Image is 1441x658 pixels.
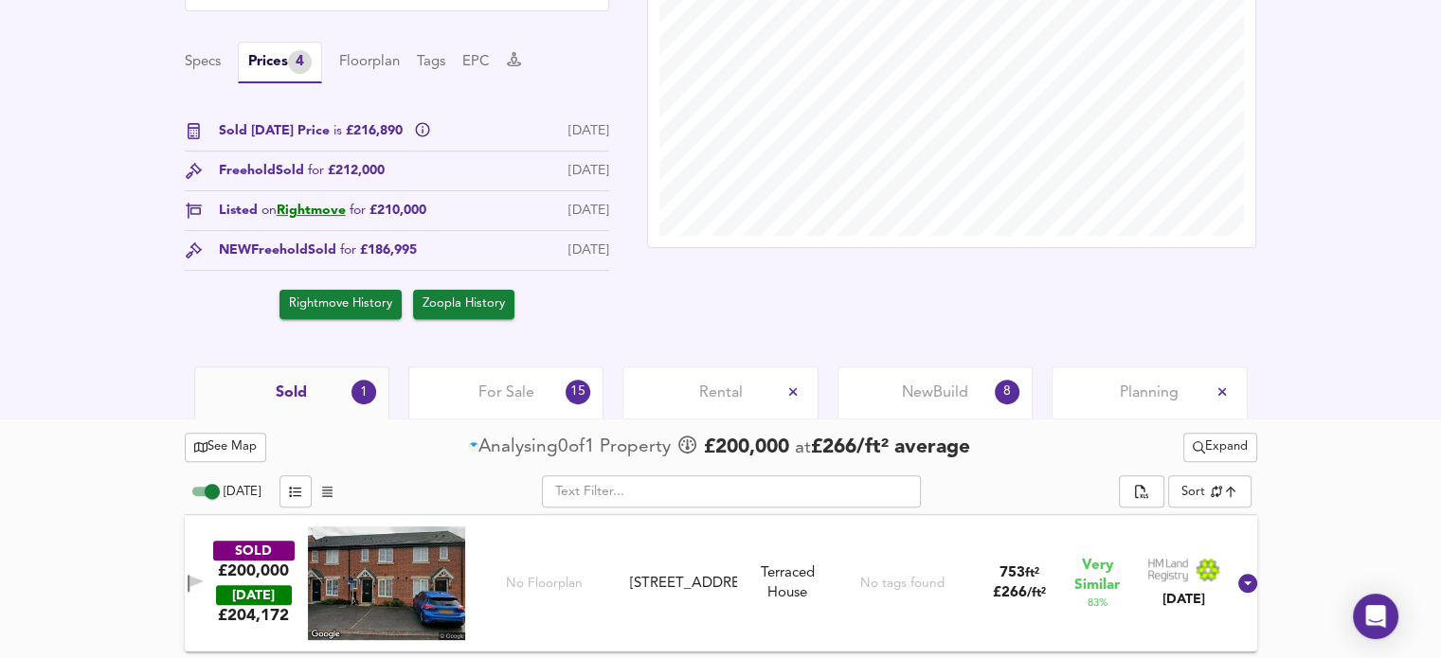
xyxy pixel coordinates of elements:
div: split button [1183,433,1257,462]
div: [DATE] [1147,590,1221,609]
span: Sold [DATE] Price £216,890 [219,121,406,141]
span: Listed £210,000 [219,201,426,221]
div: [DATE] [568,201,609,221]
div: 4 [288,50,312,74]
span: Zoopla History [423,293,505,315]
span: / ft² [1027,587,1046,599]
button: See Map [185,433,267,462]
div: SOLD£200,000 [DATE]£204,172No Floorplan[STREET_ADDRESS]Terraced HouseNo tags found753ft²£266/ft²V... [185,515,1257,651]
button: Prices4 [238,42,322,83]
span: Sold £212,000 [276,161,385,181]
button: Rightmove History [279,290,402,319]
div: of Propert y [469,435,675,460]
span: New Build [902,382,968,403]
div: split button [1119,475,1164,507]
span: See Map [194,436,258,458]
div: Prices [248,50,312,74]
span: Planning [1120,382,1179,403]
div: 1 [351,380,376,404]
span: 83 % [1087,596,1107,611]
span: [DATE] [224,486,261,498]
span: for [350,204,366,217]
div: Open Intercom Messenger [1353,594,1398,639]
span: is [333,124,342,137]
button: Tags [417,52,445,73]
span: Rental [699,382,743,403]
div: SOLD [213,541,295,560]
span: Rightmove History [289,293,392,315]
a: Rightmove [277,204,346,217]
div: NEW Freehold [219,240,417,260]
span: for [340,243,356,257]
div: [DATE] [568,240,609,260]
div: £200,000 [218,560,289,581]
span: for [308,164,324,177]
div: [STREET_ADDRESS] [630,574,737,594]
svg: Show Details [1236,572,1259,595]
button: Expand [1183,433,1257,462]
span: 1 [585,435,595,460]
img: streetview [308,526,465,640]
span: £ 266 [993,586,1046,600]
button: Zoopla History [413,290,514,319]
img: Land Registry [1147,558,1221,582]
div: No tags found [859,575,944,593]
button: Specs [185,52,221,73]
span: ft² [1025,567,1039,579]
span: on [261,204,277,217]
button: Floorplan [339,52,400,73]
div: Sort [1181,483,1205,501]
span: £ 200,000 [704,434,789,462]
div: 8 [995,380,1019,404]
button: EPC [462,52,490,73]
span: Sold £186,995 [308,240,417,260]
div: [DATE] [568,161,609,181]
div: [DATE] [568,121,609,141]
div: Terraced House [745,563,830,604]
span: £ 266 / ft² average [811,437,970,457]
div: [DATE] [216,585,292,605]
span: Sold [276,382,307,403]
span: Expand [1193,436,1248,458]
span: £ 204,172 [218,605,289,626]
div: Analysing [478,435,558,460]
div: Freehold [219,161,385,181]
input: Text Filter... [542,475,921,507]
span: No Floorplan [506,575,583,593]
span: Very Similar [1074,556,1120,596]
div: 6 Preston Way, CW7 2XR [622,574,745,594]
div: 15 [566,380,590,404]
span: For Sale [478,382,534,403]
span: at [795,439,811,457]
div: Sort [1168,475,1251,507]
span: 753 [1000,566,1025,580]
